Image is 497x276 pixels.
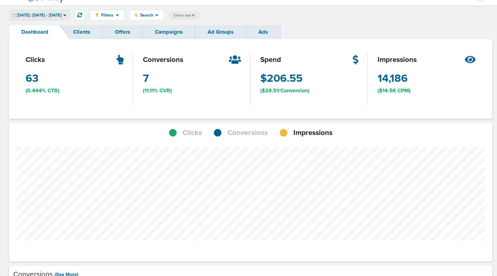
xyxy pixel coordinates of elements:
[378,71,408,86] span: 14,186
[174,13,194,18] span: Client: law
[138,13,155,18] span: Search
[26,71,39,86] span: 63
[378,87,410,94] span: ($14.56 CPM)
[26,55,45,65] span: clicks
[227,128,268,138] span: Conversions
[61,25,103,39] a: Clients
[99,13,116,18] span: Filters
[260,55,281,65] span: spend
[260,87,309,94] span: ($29.51/Conversion)
[143,55,183,65] span: conversions
[260,71,303,86] span: $206.55
[378,55,417,65] span: impressions
[103,25,143,39] a: Offers
[143,87,172,94] span: (11.11% CVR)
[143,71,149,86] span: 7
[143,25,195,39] a: Campaigns
[183,128,202,138] span: Clicks
[293,128,332,138] span: Impressions
[17,13,62,17] span: [DATE]: [DATE] - [DATE]
[9,25,61,39] a: Dashboard
[246,25,280,39] a: Ads
[195,25,246,39] a: Ad Groups
[26,87,59,94] span: (0.444% CTR)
